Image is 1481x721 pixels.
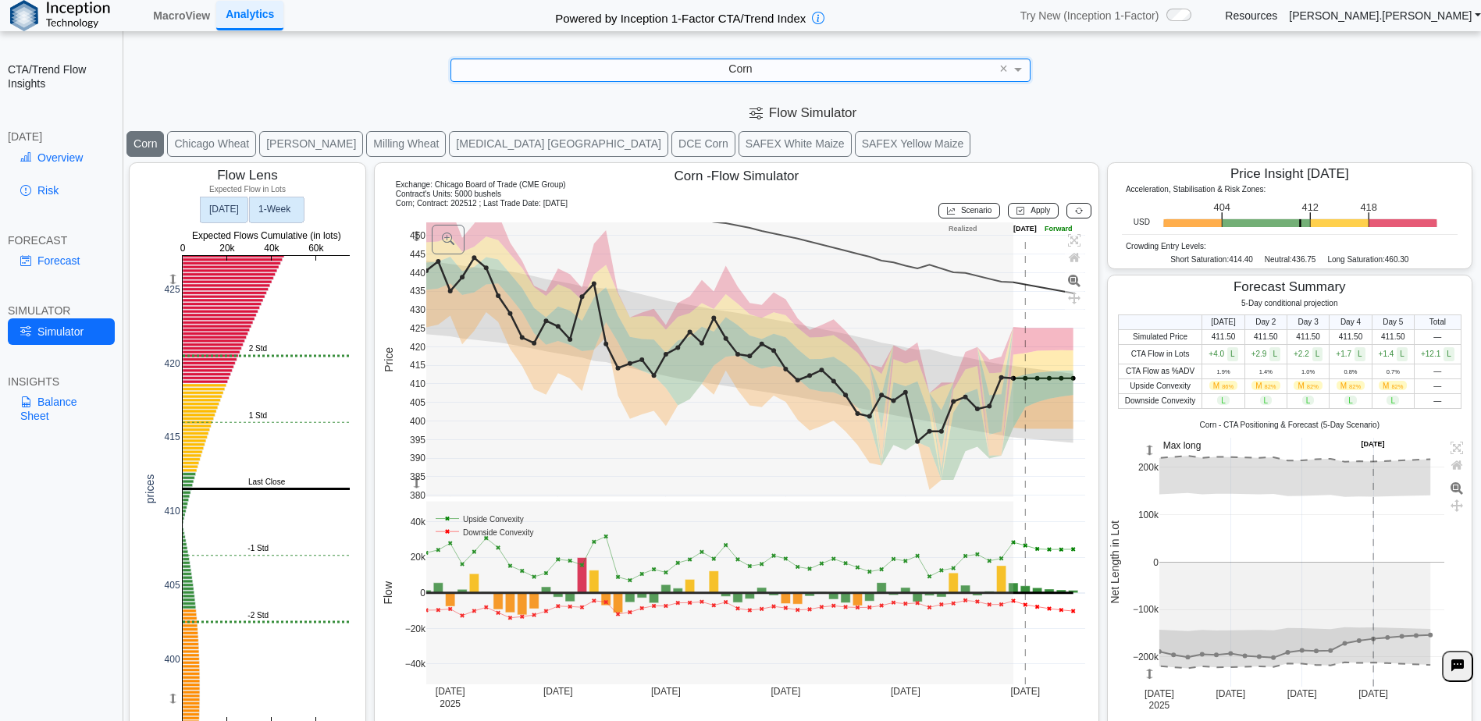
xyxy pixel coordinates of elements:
span: Long Saturation: [1327,255,1384,264]
text: 404 [1213,202,1230,214]
span: L [1355,347,1365,361]
span: 1.4% [1259,368,1273,375]
span: Upside Convexity [1130,382,1191,390]
td: — [1414,378,1461,393]
button: Corn [126,131,164,157]
th: Day 2 [1244,314,1287,329]
td: — [1414,364,1461,378]
td: 411.50 [1244,329,1287,344]
span: Neutral: [1265,255,1292,264]
button: [PERSON_NAME] [259,131,363,157]
span: 1.9% [1216,368,1230,375]
span: L [1302,396,1315,405]
span: Clear value [997,59,1010,81]
span: +2.9 [1251,350,1280,358]
span: 82% [1307,383,1319,390]
span: CTA Flow as %ADV [1126,367,1194,375]
span: Exchange: Chicago Board of Trade (CME Group) [396,180,566,189]
span: +1.4 [1379,350,1408,358]
h2: CTA/Trend Flow Insights [8,62,115,91]
th: Day 4 [1330,314,1372,329]
span: L [1312,347,1323,361]
div: [DATE] [8,130,115,144]
span: L [1444,347,1454,361]
span: Forecast Summary [1234,279,1346,294]
span: Crowding Entry Levels: [1126,242,1206,250]
h5: Expected Flow in Lots [144,185,351,194]
span: 460.30 [1385,255,1409,264]
a: Overview [8,144,115,171]
span: Flow Simulator [711,169,799,183]
span: Contract's Units: 5000 bushels [396,190,501,198]
span: L [1227,347,1238,361]
span: Scenario [961,206,991,215]
div: SIMULATOR [8,304,115,318]
span: L [1397,347,1408,361]
span: Flow Simulator [749,105,856,120]
td: — [1414,329,1461,344]
text: 1‑Week [258,204,291,215]
span: M [1251,381,1280,390]
span: 0.7% [1387,368,1400,375]
button: SAFEX White Maize [739,131,852,157]
span: 414.40 [1229,255,1253,264]
span: Corn - CTA Positioning & Forecast (5-Day Scenario) [1200,421,1380,429]
span: M [1209,381,1237,390]
td: 411.50 [1202,329,1244,344]
th: Total [1414,314,1461,329]
span: Corn [728,62,752,75]
span: 86% [1222,383,1234,390]
span: 0.8% [1344,368,1357,375]
text: [DATE] [209,204,239,215]
span: L [1217,396,1230,405]
span: +1.7 [1336,350,1365,358]
button: SAFEX Yellow Maize [855,131,971,157]
span: M [1379,381,1407,390]
span: USD [1134,218,1150,227]
span: L [1269,347,1280,361]
span: L [1387,396,1399,405]
a: Analytics [216,1,283,30]
a: Risk [8,177,115,204]
span: +2.2 [1294,350,1323,358]
a: Balance Sheet [8,389,115,429]
div: INSIGHTS [8,375,115,389]
span: L [1260,396,1273,405]
text: 412 [1301,202,1318,214]
span: M [1294,381,1322,390]
td: — [1414,393,1461,408]
span: 82% [1349,383,1361,390]
h2: Powered by Inception 1-Factor CTA/Trend Index [549,5,812,27]
span: 82% [1264,383,1276,390]
span: Apply [1031,206,1050,215]
a: Forecast [8,247,115,274]
button: Apply [1008,203,1059,218]
span: M [1337,381,1365,390]
span: 1.0% [1301,368,1315,375]
span: 436.75 [1292,255,1316,264]
button: DCE Corn [671,131,735,157]
button: Scenario [938,203,1000,218]
td: 411.50 [1372,329,1414,344]
span: Acceleration, Stabilisation & Risk Zones: [1126,185,1266,194]
span: Flow Lens [217,168,277,183]
span: Downside Convexity [1125,396,1196,405]
span: Price Insight [DATE] [1230,166,1349,181]
button: Chicago Wheat [167,131,256,157]
td: 411.50 [1287,329,1329,344]
span: 82% [1391,383,1403,390]
button: Milling Wheat [366,131,446,157]
span: Try New (Inception 1-Factor) [1020,9,1159,23]
button: [MEDICAL_DATA] [GEOGRAPHIC_DATA] [449,131,668,157]
td: 411.50 [1330,329,1372,344]
a: MacroView [147,2,216,29]
span: Simulated Price [1133,332,1187,341]
span: Short Saturation: [1170,255,1229,264]
th: [DATE] [1202,314,1244,329]
span: 5-Day conditional projection [1241,299,1337,307]
a: Simulator [8,318,115,345]
span: × [999,62,1008,76]
span: CTA Flow in Lots [1131,350,1190,358]
span: L [1344,396,1357,405]
span: +4.0 [1209,350,1237,358]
